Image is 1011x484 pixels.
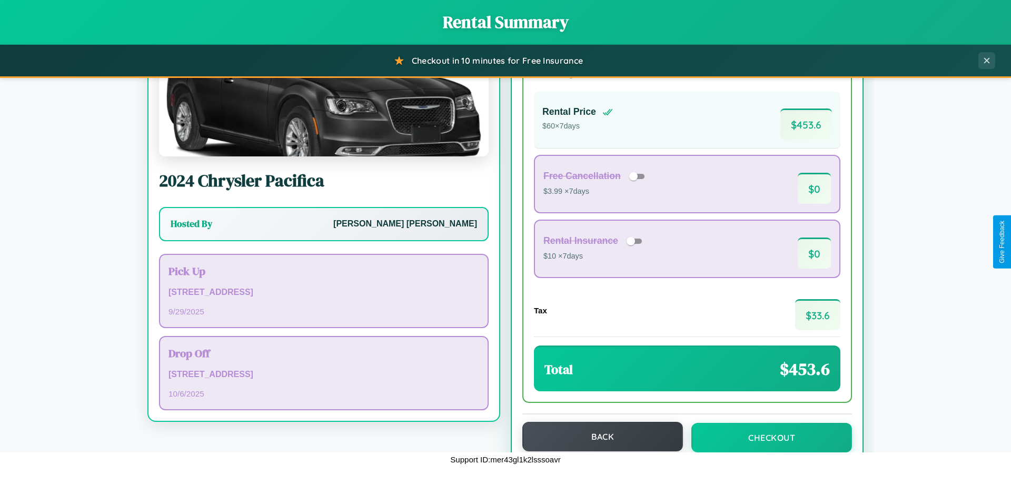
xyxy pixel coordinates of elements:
h2: 2024 Chrysler Pacifica [159,169,489,192]
p: [STREET_ADDRESS] [168,367,479,382]
h4: Rental Price [542,106,596,117]
p: $3.99 × 7 days [543,185,648,199]
h3: Pick Up [168,263,479,279]
h4: Free Cancellation [543,171,621,182]
button: Checkout [691,423,852,452]
span: $ 453.6 [780,108,832,140]
p: Support ID: mer43gl1k2lsssoavr [450,452,560,467]
button: Back [522,422,683,451]
p: 9 / 29 / 2025 [168,304,479,319]
p: 10 / 6 / 2025 [168,387,479,401]
h3: Hosted By [171,218,212,230]
h4: Tax [534,306,547,315]
p: $10 × 7 days [543,250,646,263]
h3: Total [544,361,573,378]
span: $ 0 [798,238,831,269]
p: [STREET_ADDRESS] [168,285,479,300]
span: $ 33.6 [795,299,840,330]
div: Give Feedback [998,221,1006,263]
h3: Drop Off [168,345,479,361]
span: Checkout in 10 minutes for Free Insurance [412,55,583,66]
span: $ 0 [798,173,831,204]
img: Chrysler Pacifica [159,51,489,156]
p: $ 60 × 7 days [542,120,613,133]
p: [PERSON_NAME] [PERSON_NAME] [333,216,477,232]
h4: Rental Insurance [543,235,618,246]
span: $ 453.6 [780,358,830,381]
h1: Rental Summary [11,11,1000,34]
